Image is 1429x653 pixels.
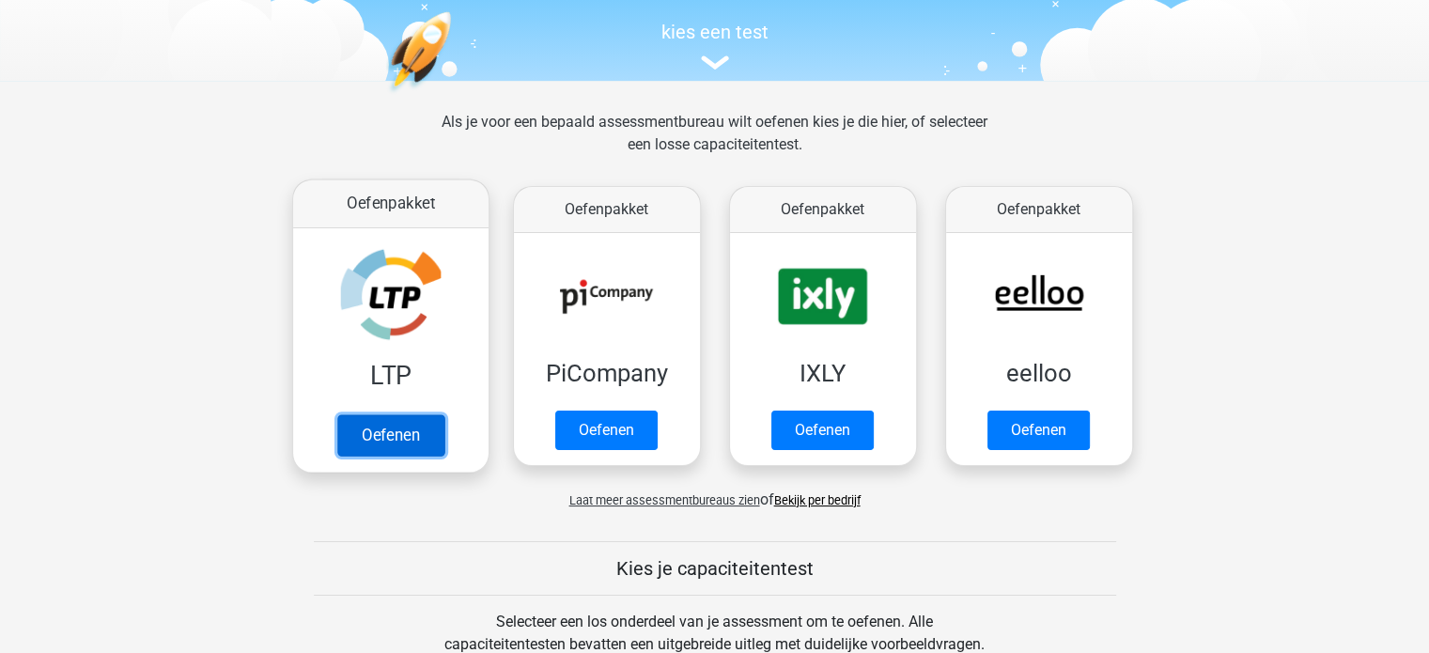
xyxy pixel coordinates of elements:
[987,411,1090,450] a: Oefenen
[427,111,1002,179] div: Als je voor een bepaald assessmentbureau wilt oefenen kies je die hier, of selecteer een losse ca...
[386,11,524,181] img: oefenen
[283,21,1147,70] a: kies een test
[555,411,658,450] a: Oefenen
[774,493,861,507] a: Bekijk per bedrijf
[701,55,729,70] img: assessment
[283,21,1147,43] h5: kies een test
[336,414,443,456] a: Oefenen
[771,411,874,450] a: Oefenen
[569,493,760,507] span: Laat meer assessmentbureaus zien
[314,557,1116,580] h5: Kies je capaciteitentest
[283,474,1147,511] div: of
